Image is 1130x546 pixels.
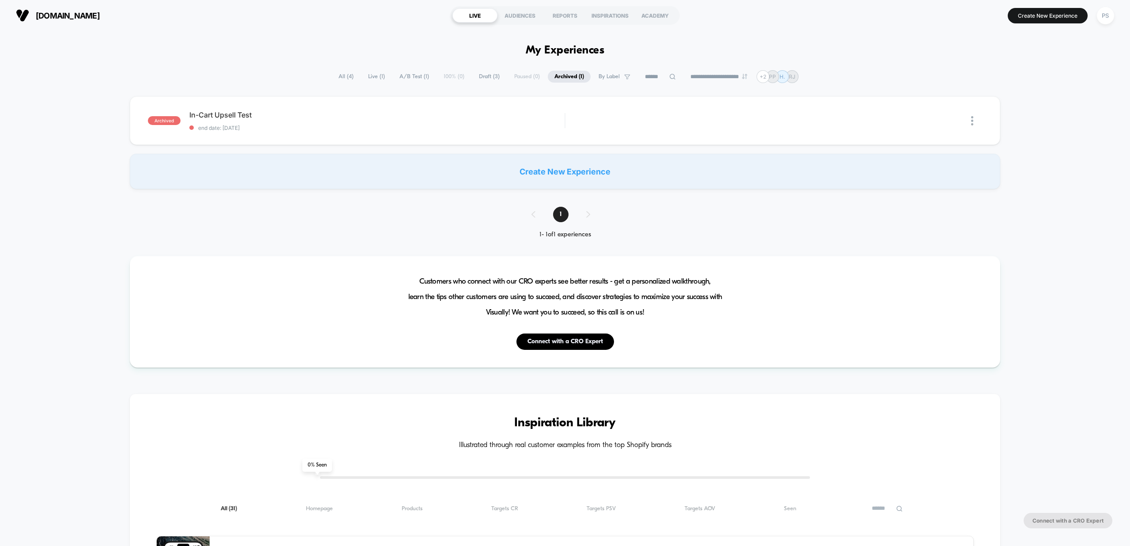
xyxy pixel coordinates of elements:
span: Homepage [306,505,333,512]
p: PP [769,73,776,80]
span: Products [402,505,422,512]
span: Customers who connect with our CRO experts see better results - get a personalized walkthrough, l... [408,274,722,320]
button: PS [1094,7,1117,25]
h4: Illustrated through real customer examples from the top Shopify brands [156,441,973,450]
span: Targets AOV [685,505,715,512]
span: Seen [784,505,796,512]
img: end [742,74,747,79]
button: Connect with a CRO Expert [516,334,614,350]
span: All [221,505,237,512]
div: INSPIRATIONS [588,8,633,23]
div: AUDIENCES [497,8,542,23]
h1: My Experiences [526,44,605,57]
span: A/B Test ( 1 ) [393,71,436,83]
button: Connect with a CRO Expert [1024,513,1112,528]
div: REPORTS [542,8,588,23]
p: RJ [789,73,795,80]
div: PS [1097,7,1114,24]
span: Targets PSV [587,505,616,512]
div: Create New Experience [130,154,1000,189]
span: 1 [553,207,569,222]
span: ( 31 ) [229,506,237,512]
img: Visually logo [16,9,29,22]
span: In-Cart Upsell Test [189,110,565,119]
span: [DOMAIN_NAME] [36,11,100,20]
div: ACADEMY [633,8,678,23]
p: H. [780,73,785,80]
span: All ( 4 ) [332,71,360,83]
div: 1 - 1 of 1 experiences [523,231,608,239]
span: end date: [DATE] [189,125,565,131]
span: 0 % Seen [302,459,332,472]
span: By Label [599,73,620,80]
button: [DOMAIN_NAME] [13,8,102,23]
h3: Inspiration Library [156,416,973,430]
span: Draft ( 3 ) [472,71,506,83]
button: Create New Experience [1008,8,1088,23]
span: archived [148,116,181,125]
span: Targets CR [491,505,518,512]
div: LIVE [452,8,497,23]
img: close [971,116,973,125]
span: Archived ( 1 ) [548,71,591,83]
div: + 2 [757,70,769,83]
span: Live ( 1 ) [362,71,392,83]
